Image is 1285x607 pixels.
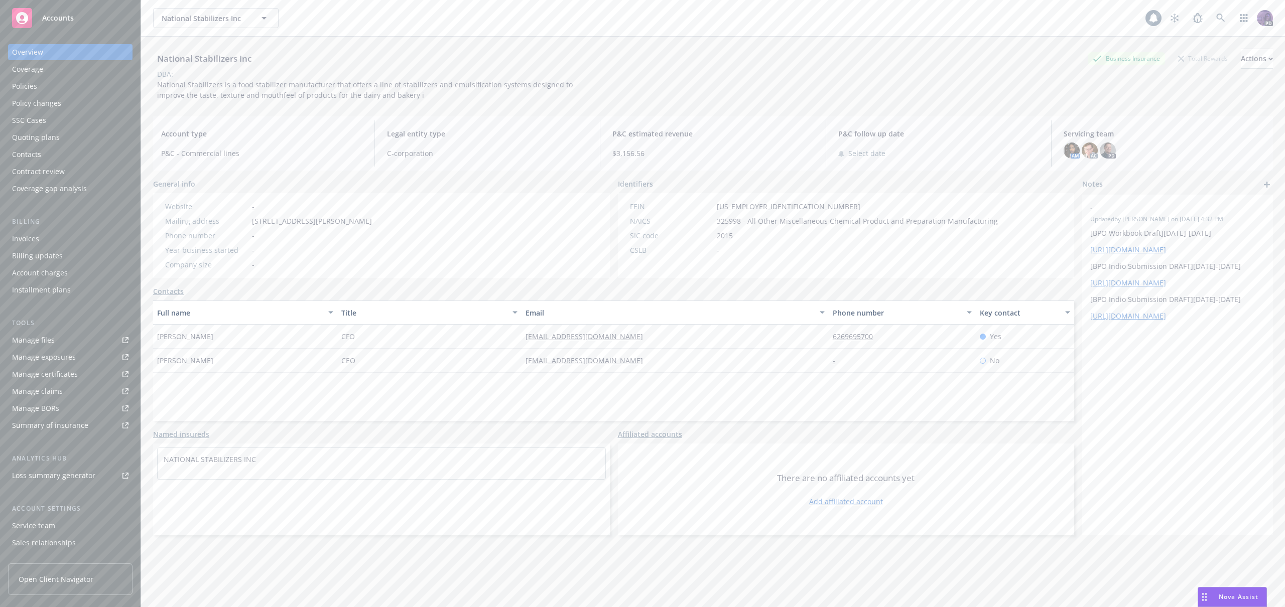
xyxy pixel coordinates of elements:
a: Accounts [8,4,133,32]
a: remove [1253,203,1265,215]
a: Switch app [1234,8,1254,28]
div: Actions [1241,49,1273,68]
button: Phone number [829,300,976,325]
span: $3,156.56 [612,148,814,159]
img: photo [1082,142,1098,159]
div: Contract review [12,164,65,180]
div: Policies [12,78,37,94]
span: - [252,230,254,241]
a: Installment plans [8,282,133,298]
div: Manage exposures [12,349,76,365]
span: National Stabilizers is a food stabilizer manufacturer that offers a line of stabilizers and emul... [157,80,575,100]
div: Manage claims [12,383,63,399]
div: Quoting plans [12,129,60,145]
span: Updated by [PERSON_NAME] on [DATE] 4:32 PM [1090,215,1265,224]
a: Manage BORs [8,400,133,416]
div: Analytics hub [8,453,133,464]
div: Contacts [12,146,41,163]
div: Billing [8,217,133,227]
a: Coverage gap analysis [8,181,133,197]
a: [URL][DOMAIN_NAME] [1090,245,1166,254]
div: Email [526,308,814,318]
span: There are no affiliated accounts yet [777,472,915,484]
button: Title [337,300,522,325]
div: CSLB [630,245,713,255]
a: Overview [8,44,133,60]
a: Summary of insurance [8,417,133,433]
span: 2015 [717,230,733,241]
div: Website [165,201,248,212]
div: Account charges [12,265,68,281]
span: P&C estimated revenue [612,128,814,139]
span: Accounts [42,14,74,22]
span: [PERSON_NAME] [157,331,213,342]
div: Manage files [12,332,55,348]
a: Affiliated accounts [618,429,682,439]
a: Named insureds [153,429,209,439]
span: National Stabilizers Inc [162,13,248,24]
a: Related accounts [8,552,133,568]
a: Coverage [8,61,133,77]
p: [BPO Indio Submission DRAFT][DATE]-[DATE] [1090,294,1265,305]
div: Full name [157,308,322,318]
span: CFO [341,331,355,342]
a: Account charges [8,265,133,281]
div: Manage certificates [12,366,78,382]
span: Yes [990,331,1001,342]
div: Drag to move [1198,587,1211,606]
span: [PERSON_NAME] [157,355,213,366]
div: Billing updates [12,248,63,264]
span: No [990,355,999,366]
div: National Stabilizers Inc [153,52,255,65]
span: Account type [161,128,362,139]
a: [URL][DOMAIN_NAME] [1090,311,1166,321]
a: Contacts [153,286,184,296]
button: Email [522,300,829,325]
span: Nova Assist [1219,592,1258,601]
a: Stop snowing [1165,8,1185,28]
button: Nova Assist [1198,587,1267,607]
a: - [833,356,843,365]
span: CEO [341,355,355,366]
div: Account settings [8,504,133,514]
span: - [717,245,719,255]
a: SSC Cases [8,112,133,128]
a: Manage files [8,332,133,348]
a: Billing updates [8,248,133,264]
span: Select date [848,148,885,159]
div: Policy changes [12,95,61,111]
a: Manage certificates [8,366,133,382]
a: Add affiliated account [809,496,883,507]
a: Policies [8,78,133,94]
div: Loss summary generator [12,468,95,484]
span: General info [153,179,195,189]
div: Phone number [833,308,961,318]
div: SSC Cases [12,112,46,128]
img: photo [1257,10,1273,26]
a: Service team [8,518,133,534]
div: NAICS [630,216,713,226]
a: Policy changes [8,95,133,111]
span: - [252,259,254,270]
span: Servicing team [1064,128,1265,139]
a: Sales relationships [8,535,133,551]
div: Business Insurance [1088,52,1165,65]
div: Total Rewards [1173,52,1233,65]
a: 6269695700 [833,332,881,341]
span: C-corporation [387,148,588,159]
div: -Updatedby [PERSON_NAME] on [DATE] 4:32 PM[BPO Workbook Draft][DATE]-[DATE][URL][DOMAIN_NAME][BPO... [1082,195,1273,329]
div: SIC code [630,230,713,241]
div: Title [341,308,506,318]
p: [BPO Indio Submission DRAFT][DATE]-[DATE] [1090,261,1265,271]
div: Tools [8,318,133,328]
span: Open Client Navigator [19,574,93,584]
div: Manage BORs [12,400,59,416]
div: DBA: - [157,69,176,79]
span: Manage exposures [8,349,133,365]
div: Installment plans [12,282,71,298]
div: Service team [12,518,55,534]
div: Coverage [12,61,43,77]
img: photo [1100,142,1116,159]
span: Legal entity type [387,128,588,139]
span: [STREET_ADDRESS][PERSON_NAME] [252,216,372,226]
